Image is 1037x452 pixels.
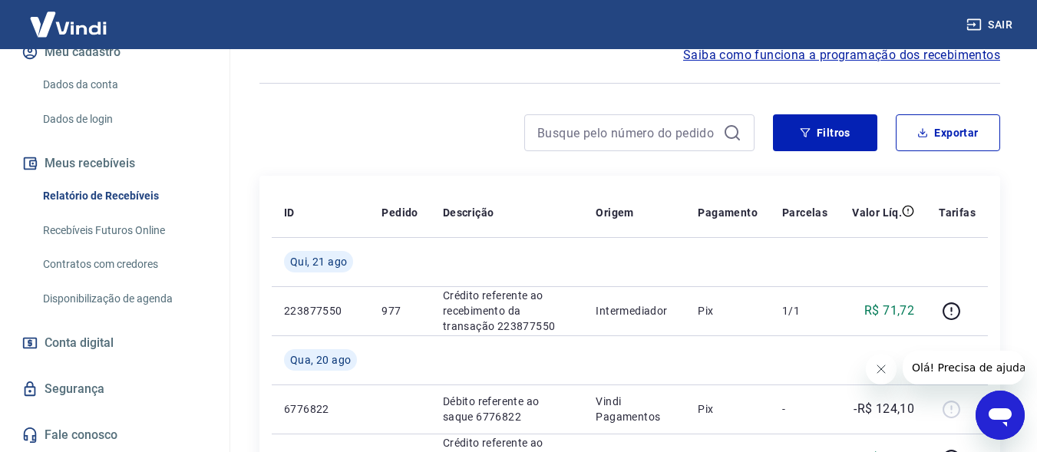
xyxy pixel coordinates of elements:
[37,249,211,280] a: Contratos com credores
[381,303,418,318] p: 977
[683,46,1000,64] a: Saiba como funciona a programação dos recebimentos
[939,205,976,220] p: Tarifas
[18,418,211,452] a: Fale conosco
[443,394,572,424] p: Débito referente ao saque 6776822
[596,394,673,424] p: Vindi Pagamentos
[18,35,211,69] button: Meu cadastro
[773,114,877,151] button: Filtros
[284,401,357,417] p: 6776822
[381,205,418,220] p: Pedido
[698,401,758,417] p: Pix
[37,69,211,101] a: Dados da conta
[18,372,211,406] a: Segurança
[866,354,897,384] iframe: Fechar mensagem
[284,303,357,318] p: 223877550
[18,326,211,360] a: Conta digital
[37,104,211,135] a: Dados de login
[443,288,572,334] p: Crédito referente ao recebimento da transação 223877550
[854,400,914,418] p: -R$ 124,10
[37,283,211,315] a: Disponibilização de agenda
[45,332,114,354] span: Conta digital
[963,11,1019,39] button: Sair
[864,302,914,320] p: R$ 71,72
[852,205,902,220] p: Valor Líq.
[698,205,758,220] p: Pagamento
[782,401,827,417] p: -
[896,114,1000,151] button: Exportar
[284,205,295,220] p: ID
[537,121,717,144] input: Busque pelo número do pedido
[290,352,351,368] span: Qua, 20 ago
[596,205,633,220] p: Origem
[443,205,494,220] p: Descrição
[9,11,129,23] span: Olá! Precisa de ajuda?
[782,303,827,318] p: 1/1
[18,1,118,48] img: Vindi
[903,351,1025,384] iframe: Mensagem da empresa
[596,303,673,318] p: Intermediador
[976,391,1025,440] iframe: Botão para abrir a janela de mensagens
[18,147,211,180] button: Meus recebíveis
[698,303,758,318] p: Pix
[37,180,211,212] a: Relatório de Recebíveis
[290,254,347,269] span: Qui, 21 ago
[37,215,211,246] a: Recebíveis Futuros Online
[782,205,827,220] p: Parcelas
